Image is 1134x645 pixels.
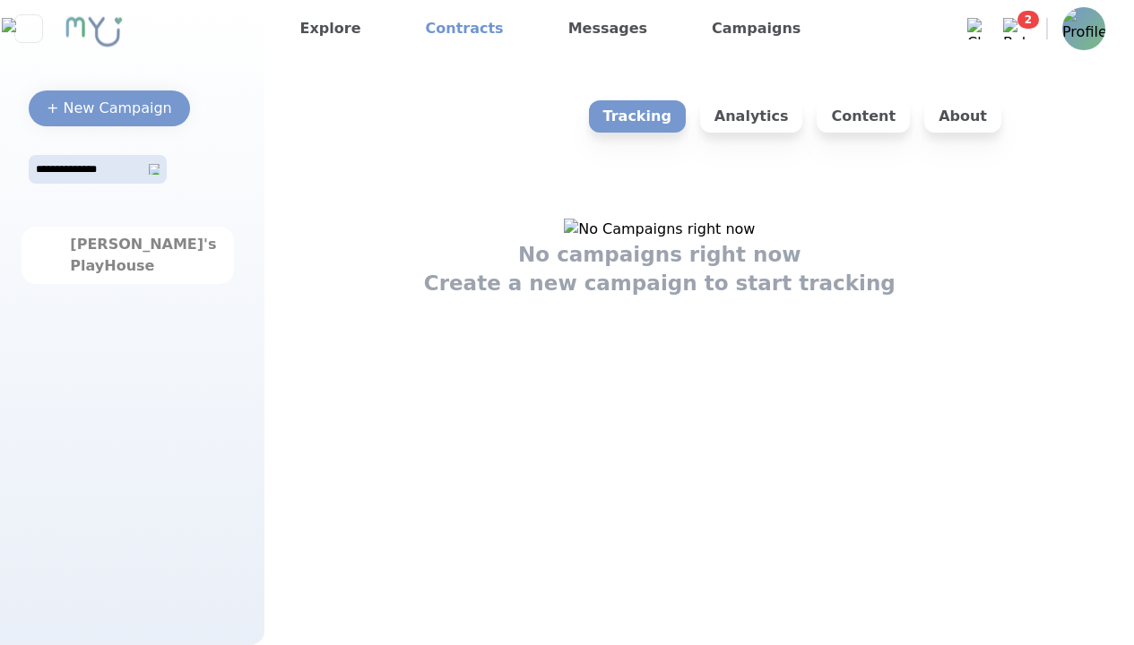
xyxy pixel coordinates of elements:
p: Analytics [700,100,803,133]
div: + New Campaign [47,98,172,119]
a: Campaigns [705,14,808,43]
a: Explore [293,14,368,43]
h1: No campaigns right now [518,240,801,269]
a: Messages [561,14,654,43]
h1: Create a new campaign to start tracking [424,269,896,297]
p: Tracking [589,100,686,133]
a: Contracts [419,14,511,43]
button: + New Campaign [29,90,190,126]
p: Content [817,100,910,133]
span: 2 [1017,11,1039,29]
img: Chat [967,18,989,39]
img: Bell [1003,18,1025,39]
div: [PERSON_NAME]'s PlayHouse [70,234,185,277]
img: No Campaigns right now [564,219,755,240]
img: Close sidebar [2,18,55,39]
p: About [924,100,1001,133]
img: Profile [1062,7,1105,50]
